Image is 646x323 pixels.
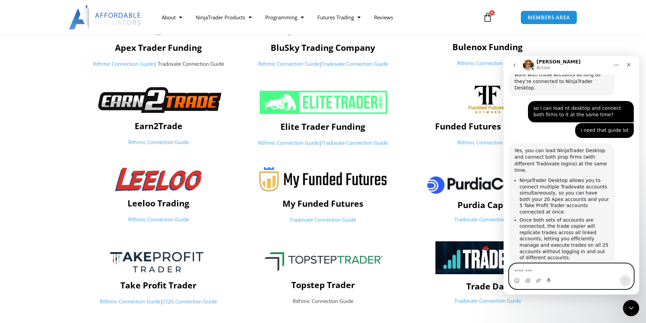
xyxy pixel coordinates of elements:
img: Myfundedfutures-logo-22 | Affordable Indicators – NinjaTrader [259,167,387,191]
img: Screenshot 2025-01-06 145633 | Affordable Indicators – NinjaTrader [435,241,540,274]
p: | [80,297,237,306]
textarea: Message… [6,208,130,219]
h4: Earn2Trade [80,121,237,131]
a: Rithmic Connection Guide [457,139,518,146]
a: Tradovate Connection Guide [290,216,356,223]
h4: Elite Trader Funding [244,121,402,132]
span: 0 [489,10,495,16]
div: Yes, you can load NinjaTrader Desktop and connect both prop firms (with different Tradovate login... [11,92,106,118]
a: 0 [473,7,503,27]
nav: Menu [155,9,475,25]
li: To do this, ensure you have enabled Multi-Provider mode in NinjaTrader (Tools > Options > check '... [16,207,106,251]
img: ETF 2024 NeonGrn 1 | Affordable Indicators – NinjaTrader [258,90,388,115]
li: NinjaTrader Desktop allows you to connect multiple Tradovate accounts simultaneously, so you can ... [16,121,106,159]
button: Send a message… [116,219,127,230]
a: Tradovate Connection Guide [454,216,521,223]
h4: Take Profit Trader [80,280,237,290]
button: Upload attachment [32,222,38,227]
button: Start recording [43,222,48,227]
a: Rithmic Connection Guide [100,298,160,305]
a: Rithmic Connection Guide [258,60,319,67]
p: | [244,59,402,69]
a: Reviews [367,9,400,25]
a: CQG Connection Guide [163,298,217,305]
a: Rithmic Connection Guide [457,60,518,66]
iframe: Intercom live chat [623,300,639,316]
img: Earn2TradeNB | Affordable Indicators – NinjaTrader [90,86,227,114]
h4: Purdia Capital [409,200,566,210]
li: Once both sets of accounts are connected, the trade copier will replicate trades across all linke... [16,161,106,205]
img: pc | Affordable Indicators – NinjaTrader [421,167,554,201]
p: | Tradovate Connection Guide [80,59,237,69]
img: Leeloologo-1-1-1024x278-1-300x81 | Affordable Indicators – NinjaTrader [115,168,202,191]
button: Emoji picker [11,222,16,227]
h4: Trade Day [409,281,566,291]
img: LogoAI | Affordable Indicators – NinjaTrader [69,5,142,29]
img: TopStepTrader-Review-1 | Affordable Indicators – NinjaTrader [257,246,389,272]
a: Tradovate Connection Guide [454,297,521,304]
h4: Funded Futures Network [409,121,566,131]
h4: Bulenox Funding [409,42,566,52]
a: Rithmic Connection Guide [128,139,189,145]
a: Futures Trading [311,9,367,25]
a: Rithmic Connection Guide [128,216,189,223]
a: Tradovate Connection Guide [321,139,388,146]
a: Programming [258,9,311,25]
h4: Apex Trader Funding [80,42,237,53]
a: Tradovate Connection Guide [321,60,388,67]
div: Alexander says… [5,87,130,293]
h4: My Funded Futures [244,198,402,208]
iframe: Intercom live chat [504,56,639,295]
a: About [155,9,189,25]
img: channels4_profile | Affordable Indicators – NinjaTrader [468,85,507,114]
h4: Topstep Trader [244,280,402,290]
a: NinjaTrader Products [189,9,258,25]
a: Rithmic Connection Guide [93,60,154,67]
button: Gif picker [21,222,27,227]
img: Screenshot-2023-01-23-at-24648-PM | Affordable Indicators – NinjaTrader [95,241,222,281]
h4: BluSky Trading Company [244,42,402,53]
span: MEMBERS AREA [528,15,570,20]
h4: Leeloo Trading [80,198,237,208]
a: Rithmic Connection Guide [258,139,319,146]
div: Yes, you can load NinjaTrader Desktop and connect both prop firms (with different Tradovate login... [5,87,111,278]
p: | [244,138,402,148]
p: Rithmic Connection Guide [244,297,402,306]
a: MEMBERS AREA [521,11,577,24]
